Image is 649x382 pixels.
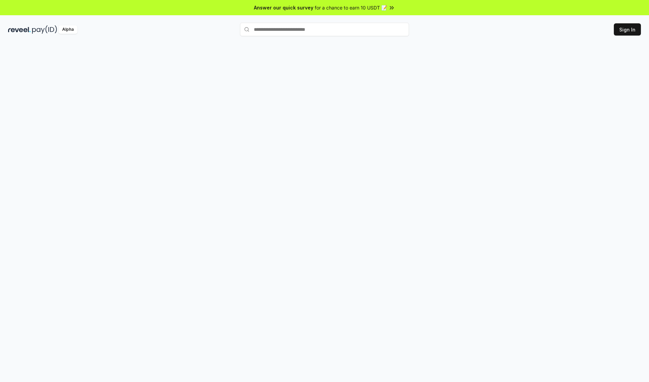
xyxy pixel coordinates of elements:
img: pay_id [32,25,57,34]
span: for a chance to earn 10 USDT 📝 [315,4,387,11]
div: Alpha [58,25,77,34]
img: reveel_dark [8,25,31,34]
span: Answer our quick survey [254,4,313,11]
button: Sign In [614,23,641,36]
